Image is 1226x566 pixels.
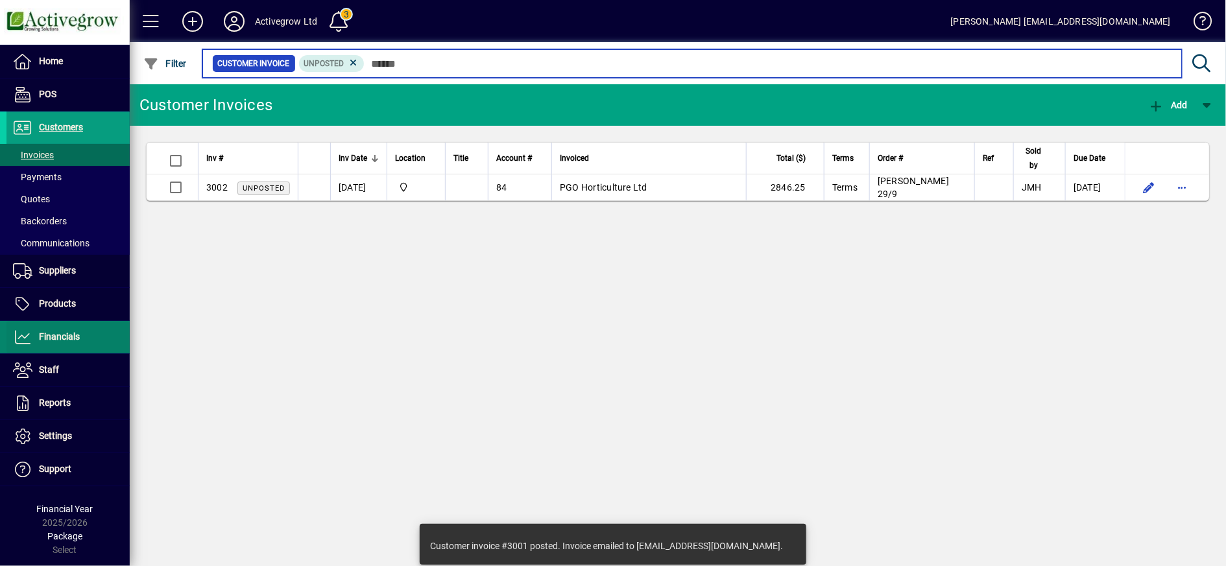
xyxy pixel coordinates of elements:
[39,430,72,441] span: Settings
[496,151,544,165] div: Account #
[1065,174,1125,200] td: [DATE]
[1074,151,1105,165] span: Due Date
[560,182,647,193] span: PGO Horticulture Ltd
[1138,177,1159,198] button: Edit
[39,298,76,309] span: Products
[951,11,1171,32] div: [PERSON_NAME] [EMAIL_ADDRESS][DOMAIN_NAME]
[206,151,290,165] div: Inv #
[878,176,949,199] span: [PERSON_NAME] 29/9
[13,172,62,182] span: Payments
[496,182,507,193] span: 84
[6,354,130,386] a: Staff
[213,10,255,33] button: Profile
[39,364,59,375] span: Staff
[6,232,130,254] a: Communications
[453,151,480,165] div: Title
[13,194,50,204] span: Quotes
[13,216,67,226] span: Backorders
[746,174,824,200] td: 2846.25
[878,151,903,165] span: Order #
[6,420,130,453] a: Settings
[6,387,130,419] a: Reports
[304,59,344,68] span: Unposted
[243,184,285,193] span: Unposted
[395,151,437,165] div: Location
[6,45,130,78] a: Home
[6,166,130,188] a: Payments
[330,174,387,200] td: [DATE]
[560,151,589,165] span: Invoiced
[13,150,54,160] span: Invoices
[206,151,223,165] span: Inv #
[496,151,532,165] span: Account #
[255,11,317,32] div: Activegrow Ltd
[878,151,967,165] div: Order #
[37,504,93,514] span: Financial Year
[139,95,272,115] div: Customer Invoices
[6,210,130,232] a: Backorders
[339,151,367,165] span: Inv Date
[6,78,130,111] a: POS
[832,182,858,193] span: Terms
[39,122,83,132] span: Customers
[754,151,817,165] div: Total ($)
[39,397,71,408] span: Reports
[218,57,290,70] span: Customer Invoice
[339,151,379,165] div: Inv Date
[983,151,994,165] span: Ref
[1022,182,1042,193] span: JMH
[1022,144,1046,172] span: Sold by
[1146,93,1191,117] button: Add
[453,151,468,165] span: Title
[47,531,82,541] span: Package
[6,144,130,166] a: Invoices
[1184,3,1210,45] a: Knowledge Base
[395,151,426,165] span: Location
[39,89,56,99] span: POS
[430,539,783,552] div: Customer invoice #3001 posted. Invoice emailed to [EMAIL_ADDRESS][DOMAIN_NAME].
[6,288,130,320] a: Products
[983,151,1005,165] div: Ref
[39,331,80,342] span: Financials
[1149,100,1188,110] span: Add
[6,188,130,210] a: Quotes
[13,238,90,248] span: Communications
[832,151,854,165] span: Terms
[6,321,130,353] a: Financials
[560,151,738,165] div: Invoiced
[206,182,228,193] span: 3002
[299,55,365,72] mat-chip: Customer Invoice Status: Unposted
[140,52,190,75] button: Filter
[395,180,437,195] span: Grow
[39,464,71,474] span: Support
[143,58,187,69] span: Filter
[6,453,130,486] a: Support
[1074,151,1117,165] div: Due Date
[172,10,213,33] button: Add
[1172,177,1193,198] button: More options
[1022,144,1057,172] div: Sold by
[39,56,63,66] span: Home
[6,255,130,287] a: Suppliers
[39,265,76,276] span: Suppliers
[776,151,806,165] span: Total ($)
